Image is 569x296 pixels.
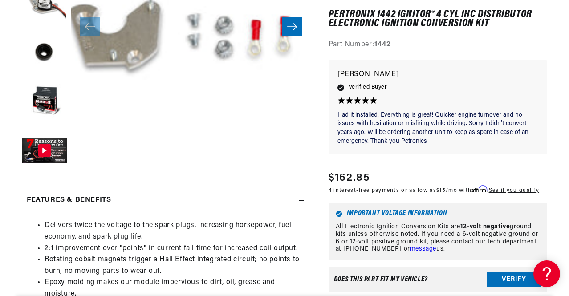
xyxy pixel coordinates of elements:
p: [PERSON_NAME] [337,69,538,81]
p: All Electronic Ignition Conversion Kits are ground kits unless otherwise noted. If you need a 6-v... [336,223,540,253]
button: Slide right [282,17,302,36]
p: 4 interest-free payments or as low as /mo with . [329,186,539,195]
summary: Features & Benefits [22,187,311,213]
a: See if you qualify - Learn more about Affirm Financing (opens in modal) [489,188,539,193]
strong: 1442 [374,41,390,49]
span: Verified Buyer [349,83,387,93]
button: Verify [487,272,541,287]
a: message [410,246,436,253]
button: Load image 4 in gallery view [22,31,67,76]
h1: PerTronix 1442 Ignitor® 4 cyl IHC Distributor Electronic Ignition Conversion Kit [329,10,547,28]
li: Delivers twice the voltage to the spark plugs, increasing horsepower, fuel economy, and spark plu... [45,220,306,243]
li: 2:1 improvement over "points" in current fall time for increased coil output. [45,243,306,255]
span: $162.85 [329,170,370,186]
span: Affirm [471,186,487,192]
div: Part Number: [329,40,547,51]
li: Rotating cobalt magnets trigger a Hall Effect integrated circuit; no points to burn; no moving pa... [45,254,306,277]
button: Load image 5 in gallery view [22,80,67,125]
span: $15 [436,188,446,193]
h6: Important Voltage Information [336,211,540,217]
h2: Features & Benefits [27,195,111,206]
button: Slide left [80,17,100,36]
p: Had it installed. Everything is great! Quicker engine turnover and no issues with hesitation or m... [337,111,538,146]
div: Does This part fit My vehicle? [334,276,428,283]
strong: 12-volt negative [460,223,510,230]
